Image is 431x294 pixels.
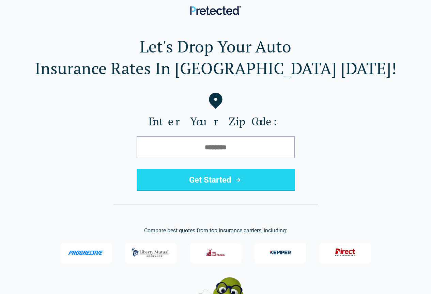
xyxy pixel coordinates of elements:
[202,245,229,260] img: The Hartford
[11,114,420,128] label: Enter Your Zip Code:
[190,6,241,15] img: Pretected
[68,250,104,255] img: Progressive
[11,227,420,235] p: Compare best quotes from top insurance carriers, including:
[332,245,359,260] img: Direct General
[267,245,294,260] img: Kemper
[137,169,295,191] button: Get Started
[130,244,171,261] img: Liberty Mutual
[11,35,420,79] h1: Let's Drop Your Auto Insurance Rates In [GEOGRAPHIC_DATA] [DATE]!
